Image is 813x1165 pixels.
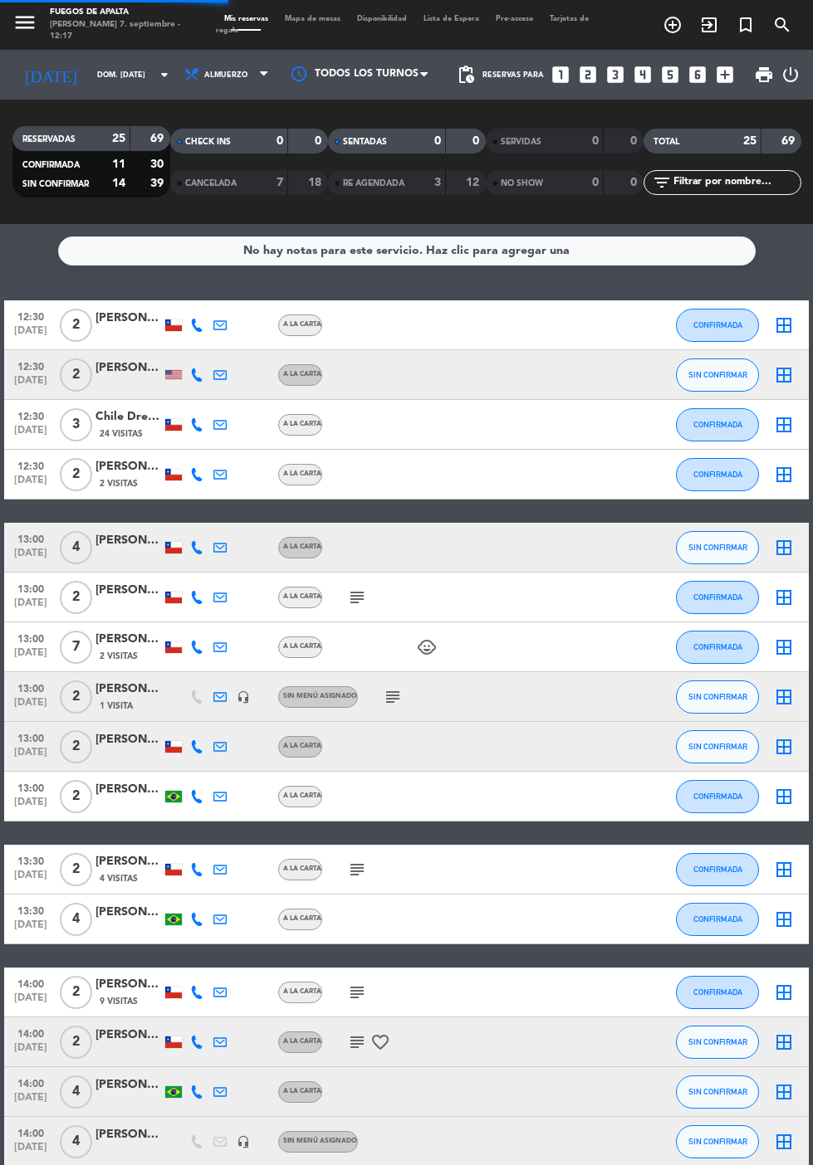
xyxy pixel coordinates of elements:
[10,1023,51,1042] span: 14:00
[630,135,640,147] strong: 0
[688,543,747,552] span: SIN CONFIRMAR
[688,1037,747,1046] span: SIN CONFIRMAR
[676,581,759,614] button: CONFIRMADA
[10,306,51,325] span: 12:30
[693,420,742,429] span: CONFIRMADA
[774,1132,794,1152] i: border_all
[10,406,51,425] span: 12:30
[415,15,487,22] span: Lista de Espera
[60,531,92,564] span: 4
[676,1125,759,1158] button: SIN CONFIRMAR
[10,548,51,567] span: [DATE]
[283,643,321,650] span: A LA CARTA
[10,425,51,444] span: [DATE]
[676,631,759,664] button: CONFIRMADA
[347,860,367,880] i: subject
[12,58,89,91] i: [DATE]
[676,1026,759,1059] button: SIN CONFIRMAR
[693,470,742,479] span: CONFIRMADA
[693,914,742,924] span: CONFIRMADA
[10,475,51,494] span: [DATE]
[150,158,167,170] strong: 30
[774,1032,794,1052] i: border_all
[10,900,51,919] span: 13:30
[283,792,321,799] span: A LA CARTA
[10,992,51,1011] span: [DATE]
[473,135,482,147] strong: 0
[754,65,774,85] span: print
[10,1042,51,1061] span: [DATE]
[112,133,125,144] strong: 25
[10,973,51,992] span: 14:00
[10,747,51,766] span: [DATE]
[100,650,138,663] span: 2 Visitas
[774,787,794,807] i: border_all
[774,687,794,707] i: border_all
[60,853,92,886] span: 2
[676,458,759,491] button: CONFIRMADA
[283,743,321,749] span: A LA CARTA
[630,177,640,188] strong: 0
[577,64,599,85] i: looks_two
[781,65,801,85] i: power_settings_new
[781,50,801,100] div: LOG OUT
[112,178,125,189] strong: 14
[96,581,162,600] div: [PERSON_NAME]
[96,780,162,799] div: [PERSON_NAME] [PERSON_NAME]
[283,915,321,922] span: A LA CARTA
[10,325,51,344] span: [DATE]
[434,135,441,147] strong: 0
[10,375,51,394] span: [DATE]
[736,15,756,35] i: turned_in_not
[204,71,247,80] span: Almuerzo
[10,578,51,597] span: 13:00
[60,780,92,813] span: 2
[96,975,162,994] div: [PERSON_NAME]
[283,421,321,427] span: A LA CARTA
[60,358,92,392] span: 2
[60,903,92,936] span: 4
[96,630,162,649] div: [PERSON_NAME]
[676,976,759,1009] button: CONFIRMADA
[283,371,321,378] span: A LA CARTA
[774,860,794,880] i: border_all
[112,158,125,170] strong: 11
[96,407,162,427] div: Chile Dream Tours
[60,1125,92,1158] span: 4
[283,693,357,699] span: Sin menú asignado
[277,15,349,22] span: Mapa de mesas
[100,477,138,490] span: 2 Visitas
[781,135,798,147] strong: 69
[676,780,759,813] button: CONFIRMADA
[10,529,51,548] span: 13:00
[347,1032,367,1052] i: subject
[216,15,277,22] span: Mis reservas
[693,987,742,997] span: CONFIRMADA
[96,358,162,378] div: [PERSON_NAME]
[10,1073,51,1092] span: 14:00
[60,631,92,664] span: 7
[605,64,626,85] i: looks_3
[96,1026,162,1045] div: [PERSON_NAME]
[96,852,162,871] div: [PERSON_NAME] [PERSON_NAME]
[60,1075,92,1109] span: 4
[60,458,92,491] span: 2
[96,680,162,699] div: [PERSON_NAME] [PERSON_NAME]
[60,408,92,441] span: 3
[693,642,742,651] span: CONFIRMADA
[100,427,143,441] span: 24 Visitas
[676,358,759,392] button: SIN CONFIRMAR
[283,865,321,872] span: A LA CARTA
[482,71,544,80] span: Reservas para
[663,15,683,35] i: add_circle_outline
[10,919,51,938] span: [DATE]
[693,592,742,602] span: CONFIRMADA
[283,470,321,477] span: A LA CARTA
[10,647,51,666] span: [DATE]
[12,10,37,35] i: menu
[283,544,321,550] span: A LA CARTA
[774,538,794,558] i: border_all
[743,135,757,147] strong: 25
[676,680,759,714] button: SIN CONFIRMAR
[417,637,437,657] i: child_care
